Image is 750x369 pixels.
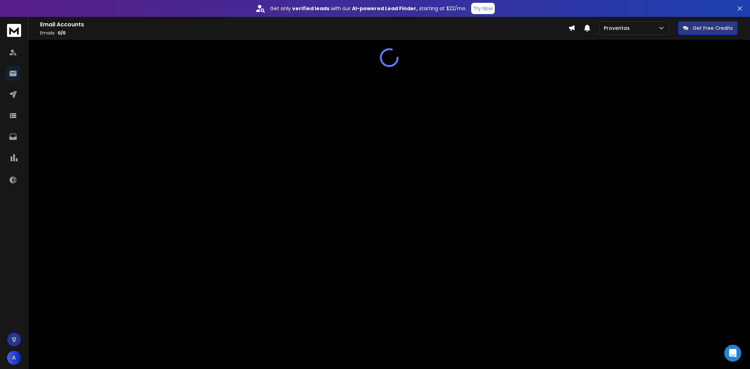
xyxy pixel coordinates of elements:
[724,345,741,362] div: Open Intercom Messenger
[40,20,568,29] h1: Email Accounts
[270,5,466,12] p: Get only with our starting at $22/mo
[678,21,738,35] button: Get Free Credits
[58,30,66,36] span: 0 / 0
[604,25,633,32] p: Proventas
[40,30,568,36] p: Emails :
[7,24,21,37] img: logo
[693,25,733,32] p: Get Free Credits
[471,3,495,14] button: Try Now
[473,5,493,12] p: Try Now
[292,5,329,12] strong: verified leads
[7,351,21,365] button: A
[352,5,418,12] strong: AI-powered Lead Finder,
